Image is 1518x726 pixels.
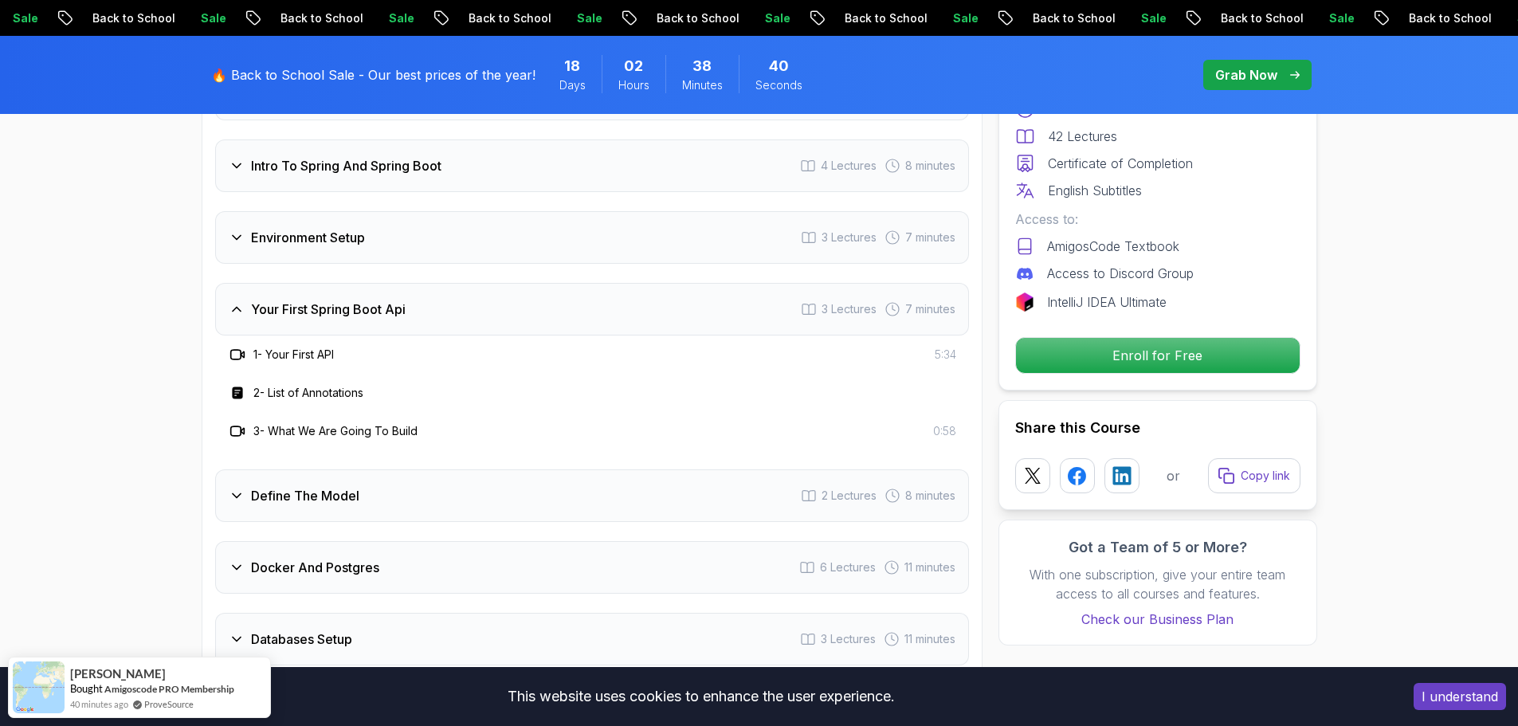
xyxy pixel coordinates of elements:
[830,10,939,26] p: Back to School
[1015,565,1300,603] p: With one subscription, give your entire team access to all courses and features.
[144,697,194,711] a: ProveSource
[1015,337,1300,374] button: Enroll for Free
[251,228,365,247] h3: Environment Setup
[1015,292,1034,312] img: jetbrains logo
[1015,610,1300,629] a: Check our Business Plan
[904,559,955,575] span: 11 minutes
[251,156,441,175] h3: Intro To Spring And Spring Boot
[563,10,614,26] p: Sale
[253,385,363,401] h3: 2 - List of Annotations
[904,631,955,647] span: 11 minutes
[624,55,643,77] span: 2 Hours
[933,423,956,439] span: 0:58
[215,211,969,264] button: Environment Setup3 Lectures 7 minutes
[905,488,955,504] span: 8 minutes
[70,697,128,711] span: 40 minutes ago
[1018,10,1127,26] p: Back to School
[1315,10,1366,26] p: Sale
[253,347,334,363] h3: 1 - Your First API
[78,10,186,26] p: Back to School
[215,283,969,336] button: Your First Spring Boot Api3 Lectures 7 minutes
[1048,154,1193,173] p: Certificate of Completion
[559,77,586,93] span: Days
[751,10,802,26] p: Sale
[1016,338,1300,373] p: Enroll for Free
[682,77,723,93] span: Minutes
[1048,127,1117,146] p: 42 Lectures
[821,158,877,174] span: 4 Lectures
[1015,536,1300,559] h3: Got a Team of 5 or More?
[905,301,955,317] span: 7 minutes
[186,10,237,26] p: Sale
[251,300,406,319] h3: Your First Spring Boot Api
[1015,417,1300,439] h2: Share this Course
[70,667,166,681] span: [PERSON_NAME]
[1047,292,1167,312] p: IntelliJ IDEA Ultimate
[905,158,955,174] span: 8 minutes
[642,10,751,26] p: Back to School
[618,77,649,93] span: Hours
[822,230,877,245] span: 3 Lectures
[692,55,712,77] span: 38 Minutes
[939,10,990,26] p: Sale
[215,613,969,665] button: Databases Setup3 Lectures 11 minutes
[253,423,418,439] h3: 3 - What We Are Going To Build
[822,301,877,317] span: 3 Lectures
[375,10,426,26] p: Sale
[1015,210,1300,229] p: Access to:
[820,559,876,575] span: 6 Lectures
[1394,10,1503,26] p: Back to School
[251,630,352,649] h3: Databases Setup
[905,230,955,245] span: 7 minutes
[104,683,234,695] a: Amigoscode PRO Membership
[215,469,969,522] button: Define The Model2 Lectures 8 minutes
[1208,458,1300,493] button: Copy link
[1206,10,1315,26] p: Back to School
[755,77,802,93] span: Seconds
[1241,468,1290,484] p: Copy link
[769,55,789,77] span: 40 Seconds
[251,486,359,505] h3: Define The Model
[1215,65,1277,84] p: Grab Now
[13,661,65,713] img: provesource social proof notification image
[822,488,877,504] span: 2 Lectures
[935,347,956,363] span: 5:34
[12,679,1390,714] div: This website uses cookies to enhance the user experience.
[215,139,969,192] button: Intro To Spring And Spring Boot4 Lectures 8 minutes
[211,65,535,84] p: 🔥 Back to School Sale - Our best prices of the year!
[1048,181,1142,200] p: English Subtitles
[564,55,580,77] span: 18 Days
[1414,683,1506,710] button: Accept cookies
[1127,10,1178,26] p: Sale
[251,558,379,577] h3: Docker And Postgres
[215,541,969,594] button: Docker And Postgres6 Lectures 11 minutes
[1047,264,1194,283] p: Access to Discord Group
[1047,237,1179,256] p: AmigosCode Textbook
[266,10,375,26] p: Back to School
[454,10,563,26] p: Back to School
[821,631,876,647] span: 3 Lectures
[70,682,103,695] span: Bought
[1167,466,1180,485] p: or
